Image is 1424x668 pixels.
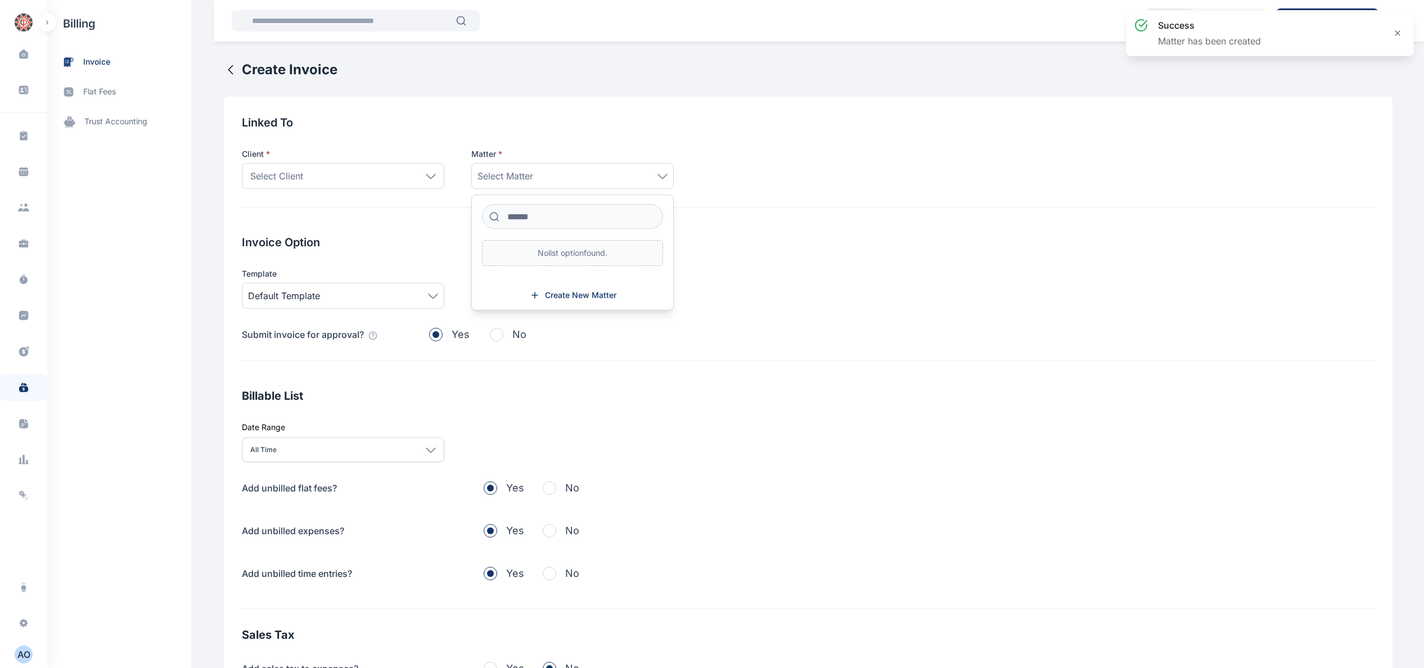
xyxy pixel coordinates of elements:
[565,566,579,581] span: No
[242,567,352,580] p: Add unbilled time entries?
[506,566,524,581] span: Yes
[84,116,147,128] span: trust accounting
[484,566,524,581] button: Yes
[242,481,337,495] p: Add unbilled flat fees?
[15,646,33,664] button: AO
[47,47,191,77] a: invoice
[477,169,533,183] span: Select Matter
[47,107,191,137] a: trust accounting
[543,566,579,581] button: No
[490,327,526,342] button: No
[248,289,320,303] span: Default Template
[242,115,1375,130] h2: Linked To
[484,523,524,539] button: Yes
[529,290,616,301] a: Create New Matter
[250,445,277,454] p: All Time
[242,524,344,538] p: Add unbilled expenses?
[482,240,663,266] p: No list option found.
[1158,19,1261,32] h3: success
[242,61,337,79] h2: Create Invoice
[83,86,116,98] span: flat fees
[429,327,470,342] button: Yes
[506,523,524,539] span: Yes
[543,523,579,539] button: No
[512,327,526,342] span: No
[368,331,377,340] img: infoSign.6aabd026.svg
[242,268,277,279] span: Template
[15,648,33,661] div: A O
[242,627,1375,643] h2: Sales Tax
[242,388,1375,404] h2: Billable List
[565,523,579,539] span: No
[471,148,502,160] span: Matter
[242,148,444,160] p: Client
[83,56,110,68] span: invoice
[506,480,524,496] span: Yes
[1158,34,1261,48] p: Matter has been created
[543,480,579,496] button: No
[565,480,579,496] span: No
[47,77,191,107] a: flat fees
[545,290,616,301] span: Create New Matter
[250,169,303,183] span: Select Client
[242,422,285,432] span: Date Range
[242,234,1375,250] h2: Invoice Option
[452,327,470,342] span: Yes
[242,328,364,341] p: Submit invoice for approval?
[484,480,524,496] button: Yes
[7,646,40,664] button: AO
